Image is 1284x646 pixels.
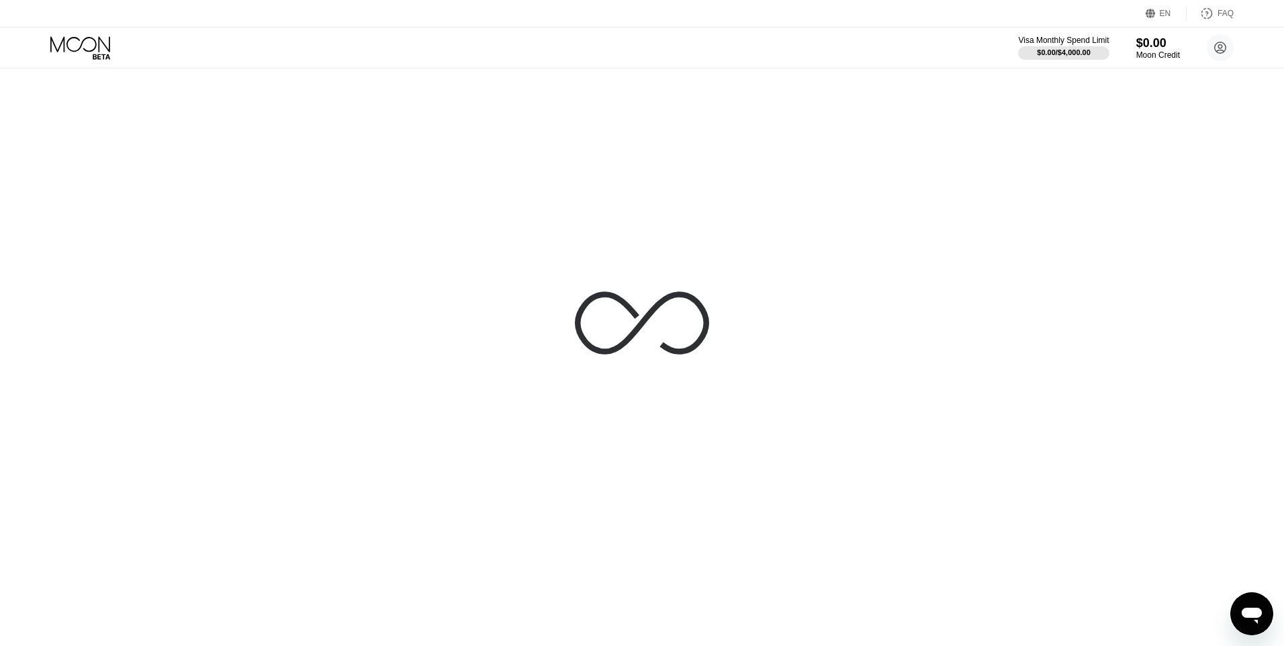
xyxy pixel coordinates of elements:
div: Visa Monthly Spend Limit [1018,36,1109,45]
div: Visa Monthly Spend Limit$0.00/$4,000.00 [1018,36,1109,60]
div: Moon Credit [1136,50,1180,60]
iframe: Button to launch messaging window [1230,592,1273,635]
div: $0.00 / $4,000.00 [1037,48,1091,56]
div: FAQ [1218,9,1234,18]
div: $0.00 [1136,36,1180,50]
div: EN [1146,7,1187,20]
div: $0.00Moon Credit [1136,36,1180,60]
div: FAQ [1187,7,1234,20]
div: EN [1160,9,1171,18]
